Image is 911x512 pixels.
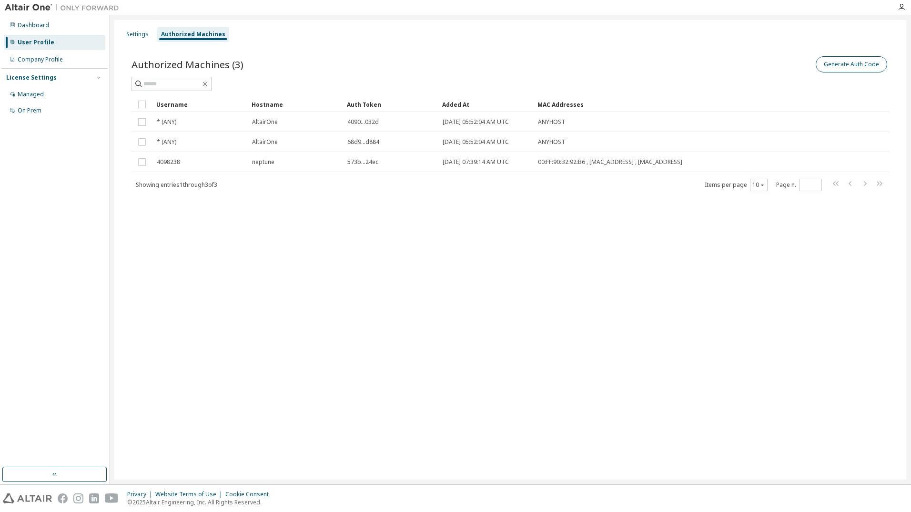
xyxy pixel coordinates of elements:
div: Managed [18,91,44,98]
div: Website Terms of Use [155,491,225,498]
span: 68d9...d884 [347,138,379,146]
img: youtube.svg [105,493,119,503]
div: Auth Token [347,97,435,112]
span: * (ANY) [157,138,176,146]
span: [DATE] 07:39:14 AM UTC [443,158,509,166]
span: Authorized Machines (3) [132,58,243,71]
div: MAC Addresses [537,97,789,112]
span: ANYHOST [538,138,565,146]
div: Privacy [127,491,155,498]
p: © 2025 Altair Engineering, Inc. All Rights Reserved. [127,498,274,506]
div: Username [156,97,244,112]
img: instagram.svg [73,493,83,503]
div: Dashboard [18,21,49,29]
span: neptune [252,158,274,166]
span: Page n. [776,179,822,191]
img: linkedin.svg [89,493,99,503]
span: 00:FF:90:B2:92:B6 , [MAC_ADDRESS] , [MAC_ADDRESS] [538,158,682,166]
div: Settings [126,31,149,38]
span: 4098238 [157,158,180,166]
img: facebook.svg [58,493,68,503]
button: Generate Auth Code [816,56,887,72]
button: 10 [752,181,765,189]
span: * (ANY) [157,118,176,126]
span: Items per page [705,179,768,191]
span: 573b...24ec [347,158,378,166]
div: Cookie Consent [225,491,274,498]
span: [DATE] 05:52:04 AM UTC [443,138,509,146]
div: Hostname [252,97,339,112]
div: Company Profile [18,56,63,63]
div: On Prem [18,107,41,114]
div: License Settings [6,74,57,82]
span: AltairOne [252,118,278,126]
div: Authorized Machines [161,31,225,38]
div: Added At [442,97,530,112]
span: [DATE] 05:52:04 AM UTC [443,118,509,126]
img: altair_logo.svg [3,493,52,503]
span: Showing entries 1 through 3 of 3 [136,181,217,189]
span: 4090...032d [347,118,379,126]
div: User Profile [18,39,54,46]
img: Altair One [5,3,124,12]
span: AltairOne [252,138,278,146]
span: ANYHOST [538,118,565,126]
